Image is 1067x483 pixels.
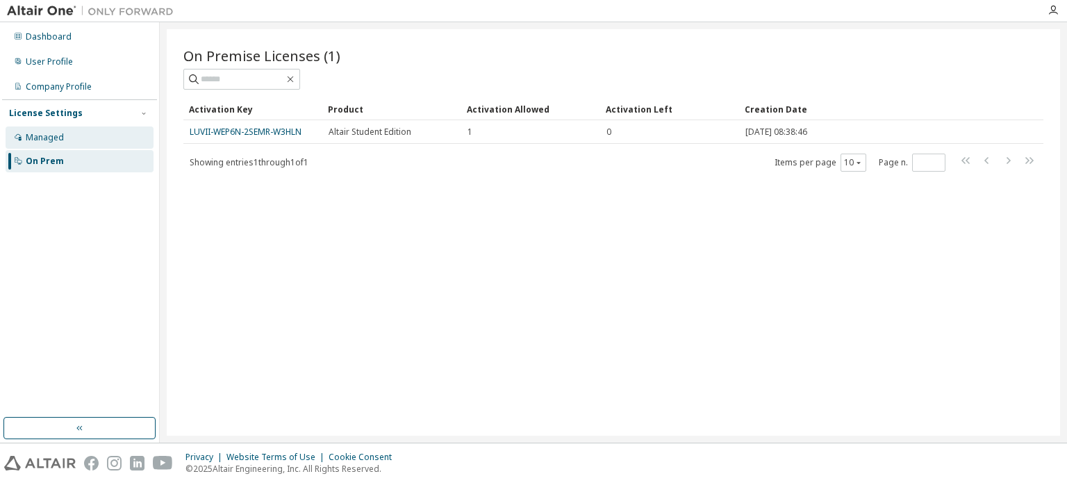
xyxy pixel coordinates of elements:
[606,98,734,120] div: Activation Left
[775,154,866,172] span: Items per page
[467,98,595,120] div: Activation Allowed
[26,81,92,92] div: Company Profile
[190,156,308,168] span: Showing entries 1 through 1 of 1
[329,126,411,138] span: Altair Student Edition
[26,132,64,143] div: Managed
[329,452,400,463] div: Cookie Consent
[185,463,400,475] p: © 2025 Altair Engineering, Inc. All Rights Reserved.
[606,126,611,138] span: 0
[189,98,317,120] div: Activation Key
[84,456,99,470] img: facebook.svg
[183,46,340,65] span: On Premise Licenses (1)
[185,452,226,463] div: Privacy
[7,4,181,18] img: Altair One
[26,56,73,67] div: User Profile
[9,108,83,119] div: License Settings
[153,456,173,470] img: youtube.svg
[4,456,76,470] img: altair_logo.svg
[226,452,329,463] div: Website Terms of Use
[26,156,64,167] div: On Prem
[328,98,456,120] div: Product
[844,157,863,168] button: 10
[745,126,807,138] span: [DATE] 08:38:46
[107,456,122,470] img: instagram.svg
[130,456,144,470] img: linkedin.svg
[190,126,301,138] a: LUVII-WEP6N-2SEMR-W3HLN
[745,98,982,120] div: Creation Date
[879,154,945,172] span: Page n.
[26,31,72,42] div: Dashboard
[468,126,472,138] span: 1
